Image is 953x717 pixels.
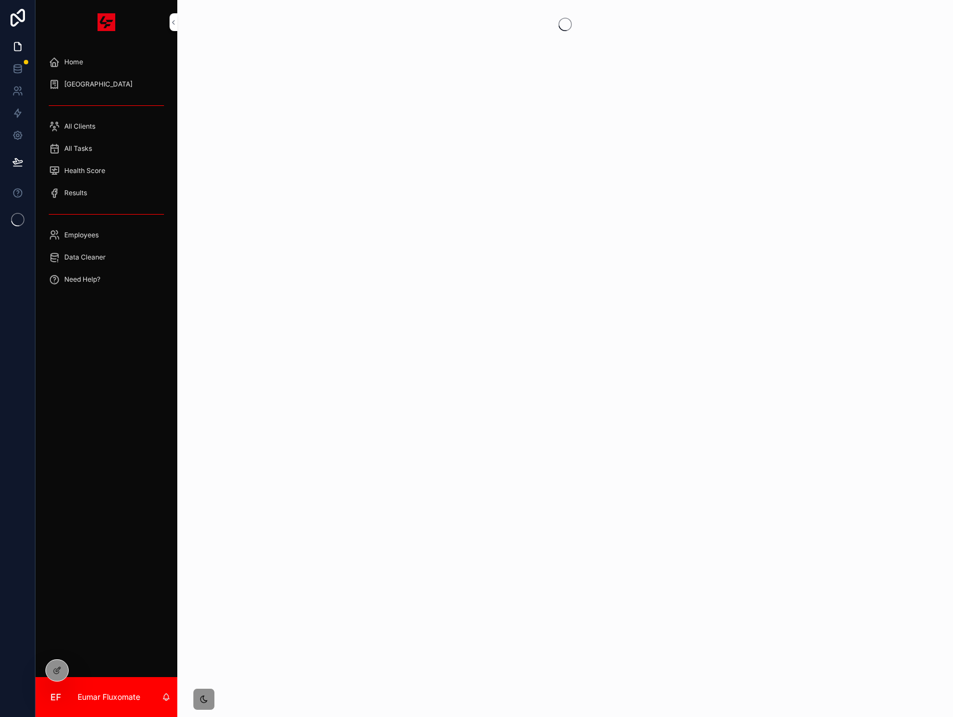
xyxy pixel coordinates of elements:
[42,225,171,245] a: Employees
[42,247,171,267] a: Data Cleaner
[42,74,171,94] a: [GEOGRAPHIC_DATA]
[42,161,171,181] a: Health Score
[98,13,115,31] img: App logo
[42,52,171,72] a: Home
[64,80,132,89] span: [GEOGRAPHIC_DATA]
[64,166,105,175] span: Health Score
[42,139,171,159] a: All Tasks
[64,189,87,197] span: Results
[42,116,171,136] a: All Clients
[42,269,171,289] a: Need Help?
[64,275,100,284] span: Need Help?
[35,44,177,304] div: scrollable content
[78,691,140,703] p: Eumar Fluxomate
[64,122,95,131] span: All Clients
[64,58,83,67] span: Home
[64,144,92,153] span: All Tasks
[42,183,171,203] a: Results
[64,253,106,262] span: Data Cleaner
[50,690,61,704] span: EF
[64,231,99,240] span: Employees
